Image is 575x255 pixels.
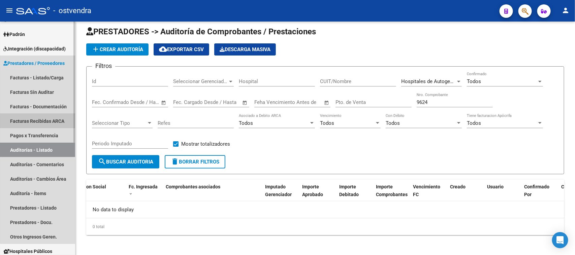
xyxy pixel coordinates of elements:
[562,6,570,14] mat-icon: person
[78,184,106,189] span: Razon Social
[339,184,359,197] span: Importe Debitado
[302,184,323,197] span: Importe Aprobado
[522,180,559,209] datatable-header-cell: Confirmado Por
[5,6,13,14] mat-icon: menu
[485,180,522,209] datatable-header-cell: Usuario
[214,43,276,56] app-download-masive: Descarga masiva de comprobantes (adjuntos)
[376,184,408,197] span: Importe Comprobantes
[262,180,299,209] datatable-header-cell: Imputado Gerenciador
[159,45,167,53] mat-icon: cloud_download
[98,159,153,165] span: Buscar Auditoria
[163,180,262,209] datatable-header-cell: Comprobantes asociados
[467,120,481,126] span: Todos
[220,46,270,52] span: Descarga Masiva
[92,61,115,71] h3: Filtros
[3,248,52,255] span: Hospitales Públicos
[239,120,253,126] span: Todos
[299,180,337,209] datatable-header-cell: Importe Aprobado
[214,43,276,56] button: Descarga Masiva
[487,184,504,189] span: Usuario
[467,78,481,84] span: Todos
[448,180,485,209] datatable-header-cell: Creado
[552,232,568,248] div: Open Intercom Messenger
[181,140,230,148] span: Mostrar totalizadores
[92,46,143,52] span: Crear Auditoría
[98,157,106,166] mat-icon: search
[92,99,119,105] input: Fecha inicio
[173,78,228,84] span: Seleccionar Gerenciador
[171,157,179,166] mat-icon: delete
[401,78,461,84] span: Hospitales de Autogestión
[3,60,65,67] span: Prestadores / Proveedores
[265,184,292,197] span: Imputado Gerenciador
[386,120,400,126] span: Todos
[450,184,466,189] span: Creado
[323,99,331,107] button: Open calendar
[337,180,374,209] datatable-header-cell: Importe Debitado
[53,3,91,18] span: - ostvendra
[524,184,550,197] span: Confirmado Por
[86,43,149,56] button: Crear Auditoría
[241,99,249,107] button: Open calendar
[154,43,209,56] button: Exportar CSV
[411,180,448,209] datatable-header-cell: Vencimiento FC
[86,201,564,218] div: No data to display
[320,120,334,126] span: Todos
[86,27,316,36] span: PRESTADORES -> Auditoría de Comprobantes / Prestaciones
[92,45,100,53] mat-icon: add
[173,99,200,105] input: Fecha inicio
[206,99,239,105] input: Fecha fin
[374,180,411,209] datatable-header-cell: Importe Comprobantes
[159,46,204,52] span: Exportar CSV
[92,120,147,126] span: Seleccionar Tipo
[86,218,564,235] div: 0 total
[171,159,219,165] span: Borrar Filtros
[165,155,225,169] button: Borrar Filtros
[160,99,168,107] button: Open calendar
[413,184,441,197] span: Vencimiento FC
[3,31,25,38] span: Padrón
[129,184,158,189] span: Fc. Ingresada
[126,180,163,209] datatable-header-cell: Fc. Ingresada
[3,45,66,52] span: Integración (discapacidad)
[166,184,220,189] span: Comprobantes asociados
[75,180,126,209] datatable-header-cell: Razon Social
[125,99,158,105] input: Fecha fin
[92,155,159,169] button: Buscar Auditoria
